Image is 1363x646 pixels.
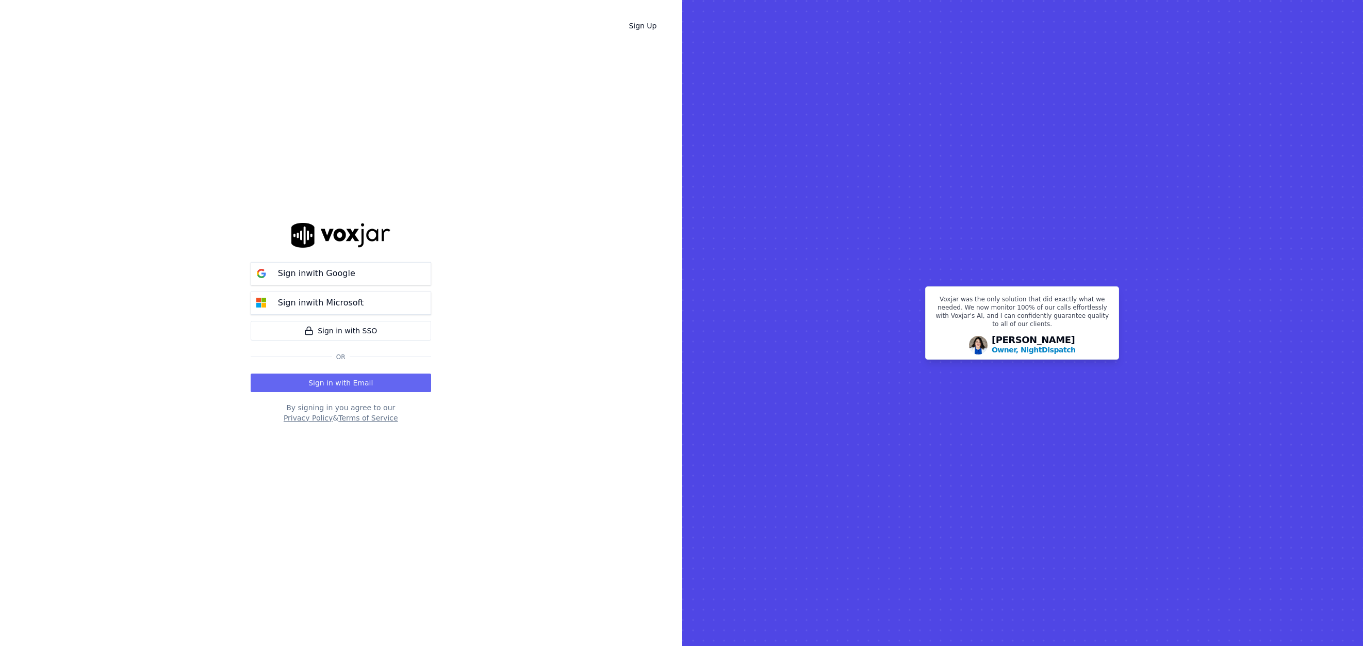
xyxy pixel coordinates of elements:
[338,413,398,423] button: Terms of Service
[251,262,431,285] button: Sign inwith Google
[251,374,431,392] button: Sign in with Email
[251,321,431,341] a: Sign in with SSO
[284,413,333,423] button: Privacy Policy
[969,336,988,354] img: Avatar
[620,17,665,35] a: Sign Up
[278,267,355,280] p: Sign in with Google
[251,293,272,313] img: microsoft Sign in button
[291,223,390,247] img: logo
[251,292,431,315] button: Sign inwith Microsoft
[992,345,1076,355] p: Owner, NightDispatch
[332,353,350,361] span: Or
[278,297,364,309] p: Sign in with Microsoft
[251,263,272,284] img: google Sign in button
[251,402,431,423] div: By signing in you agree to our &
[992,335,1076,355] div: [PERSON_NAME]
[932,295,1112,332] p: Voxjar was the only solution that did exactly what we needed. We now monitor 100% of our calls ef...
